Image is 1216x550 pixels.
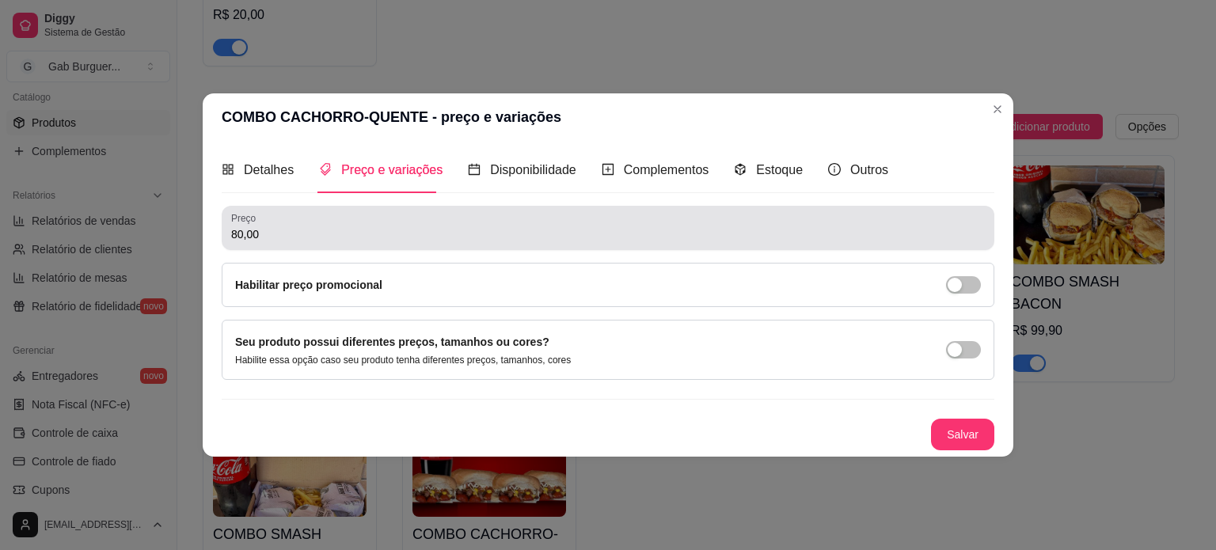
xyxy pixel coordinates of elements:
[235,336,549,348] label: Seu produto possui diferentes preços, tamanhos ou cores?
[828,163,841,176] span: info-circle
[319,163,332,176] span: tags
[231,211,261,225] label: Preço
[850,163,888,176] span: Outros
[734,163,747,176] span: code-sandbox
[203,93,1013,141] header: COMBO CACHORRO-QUENTE - preço e variações
[468,163,481,176] span: calendar
[231,226,985,242] input: Preço
[985,97,1010,122] button: Close
[931,419,994,450] button: Salvar
[235,354,571,366] p: Habilite essa opção caso seu produto tenha diferentes preços, tamanhos, cores
[602,163,614,176] span: plus-square
[756,163,803,176] span: Estoque
[490,163,576,176] span: Disponibilidade
[235,279,382,291] label: Habilitar preço promocional
[244,163,294,176] span: Detalhes
[624,163,709,176] span: Complementos
[222,163,234,176] span: appstore
[341,163,443,176] span: Preço e variações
